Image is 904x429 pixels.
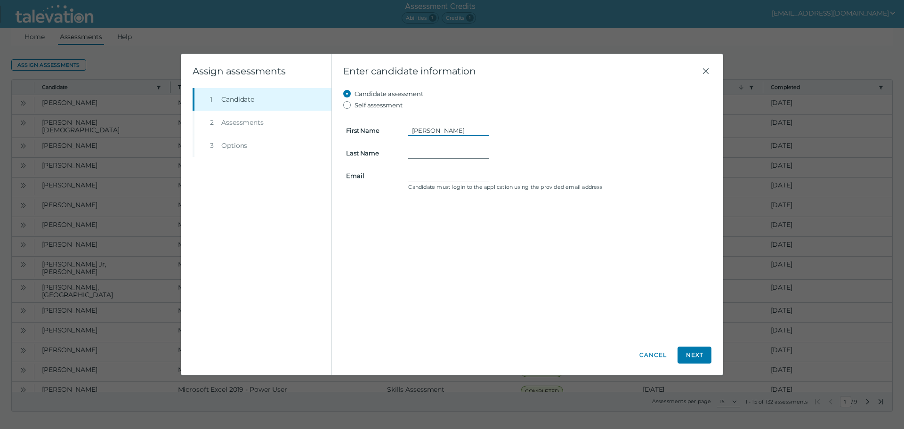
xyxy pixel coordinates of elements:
[408,183,709,191] clr-control-helper: Candidate must login to the application using the provided email address
[355,99,403,111] label: Self assessment
[355,88,423,99] label: Candidate assessment
[340,149,403,157] label: Last Name
[340,172,403,179] label: Email
[700,65,711,77] button: Close
[221,95,254,104] span: Candidate
[340,127,403,134] label: First Name
[194,88,331,111] button: 1Candidate
[678,347,711,364] button: Next
[193,65,285,77] clr-wizard-title: Assign assessments
[210,95,218,104] div: 1
[343,65,700,77] span: Enter candidate information
[193,88,331,157] nav: Wizard steps
[636,347,670,364] button: Cancel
